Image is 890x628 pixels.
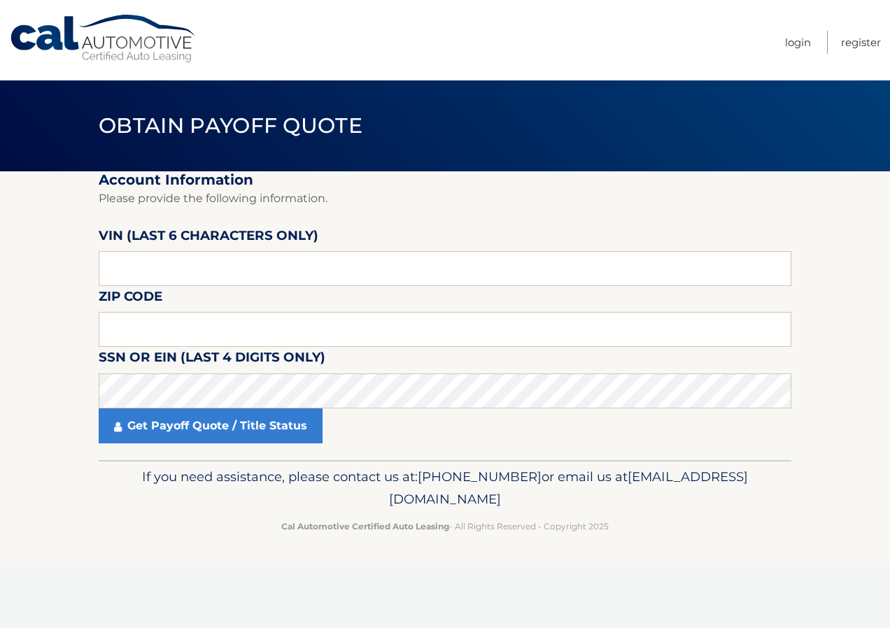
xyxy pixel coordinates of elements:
span: [PHONE_NUMBER] [418,469,542,485]
a: Cal Automotive [9,14,198,64]
a: Get Payoff Quote / Title Status [99,408,323,443]
a: Register [841,31,881,54]
label: VIN (last 6 characters only) [99,225,318,251]
p: Please provide the following information. [99,189,791,208]
strong: Cal Automotive Certified Auto Leasing [281,521,449,531]
p: - All Rights Reserved - Copyright 2025 [108,519,782,534]
label: SSN or EIN (last 4 digits only) [99,347,325,373]
p: If you need assistance, please contact us at: or email us at [108,466,782,511]
a: Login [785,31,811,54]
label: Zip Code [99,286,162,312]
span: Obtain Payoff Quote [99,113,362,138]
h2: Account Information [99,171,791,189]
